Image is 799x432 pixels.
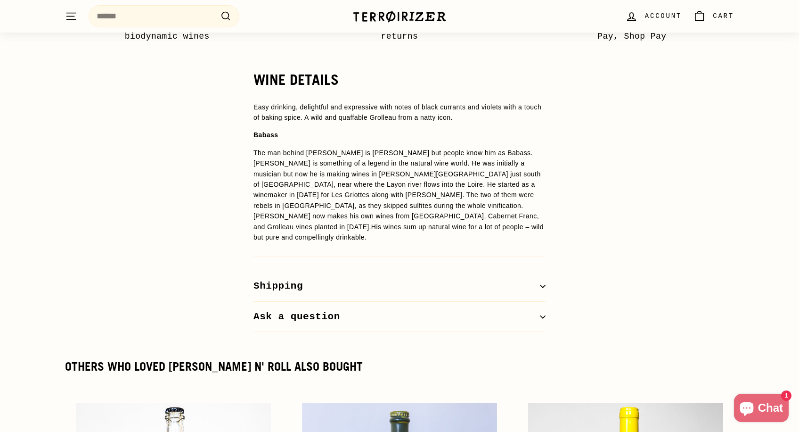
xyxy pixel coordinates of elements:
[253,72,546,88] h2: WINE DETAILS
[253,149,544,241] span: The man behind [PERSON_NAME] is [PERSON_NAME] but people know him as Babass. [PERSON_NAME] is som...
[253,302,546,332] button: Ask a question
[731,394,791,424] inbox-online-store-chat: Shopify online store chat
[645,11,682,21] span: Account
[687,2,740,30] a: Cart
[713,11,734,21] span: Cart
[253,131,278,139] strong: Babass
[253,271,546,302] button: Shipping
[65,360,734,374] div: Others who loved [PERSON_NAME] N' Roll also bought
[620,2,687,30] a: Account
[253,102,546,123] p: Easy drinking, delightful and expressive with notes of black currants and violets with a touch of...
